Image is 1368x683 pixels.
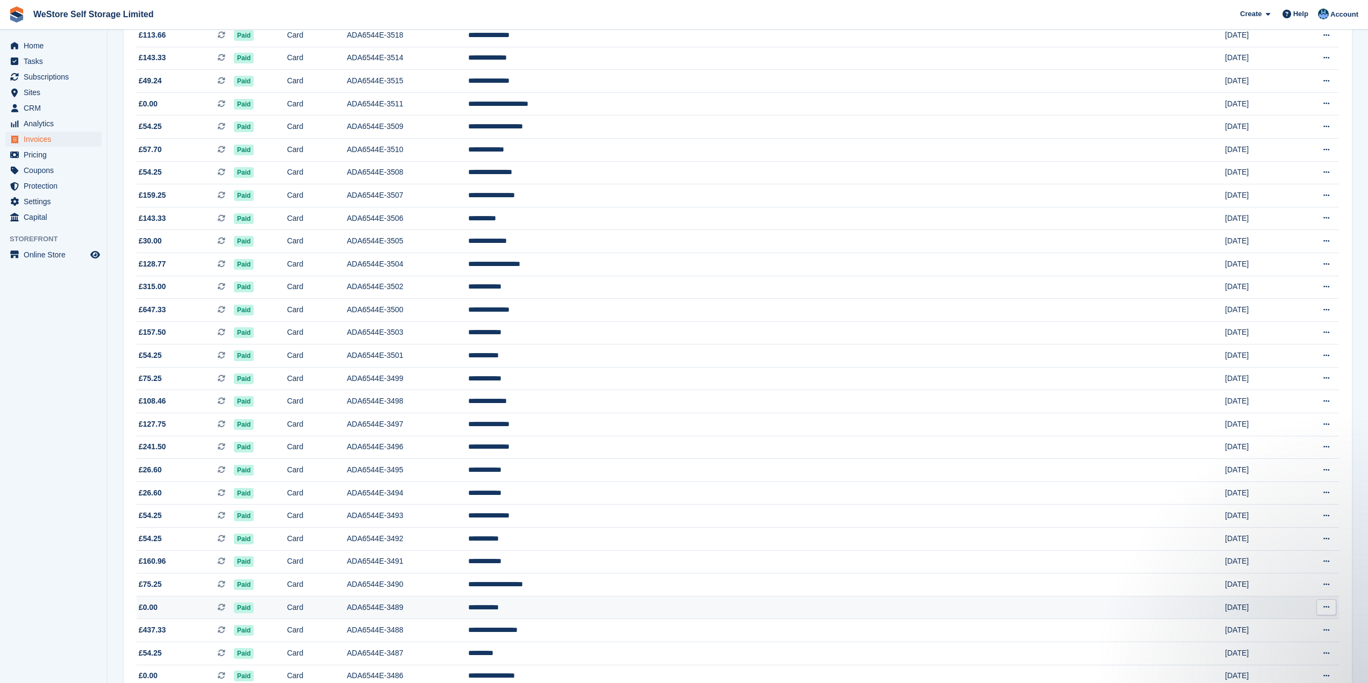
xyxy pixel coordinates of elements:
td: ADA6544E-3494 [347,481,468,505]
span: Coupons [24,163,88,178]
td: ADA6544E-3511 [347,92,468,116]
td: ADA6544E-3505 [347,230,468,253]
span: Protection [24,178,88,193]
span: Paid [234,145,254,155]
td: [DATE] [1225,481,1291,505]
span: Paid [234,465,254,476]
a: menu [5,85,102,100]
td: Card [287,642,347,665]
span: CRM [24,100,88,116]
span: £143.33 [139,52,166,63]
span: Paid [234,236,254,247]
span: Paid [234,511,254,521]
td: ADA6544E-3501 [347,344,468,368]
span: £128.77 [139,258,166,270]
td: [DATE] [1225,528,1291,551]
td: ADA6544E-3487 [347,642,468,665]
a: menu [5,210,102,225]
span: Paid [234,53,254,63]
td: ADA6544E-3493 [347,505,468,528]
td: ADA6544E-3515 [347,70,468,93]
td: ADA6544E-3495 [347,459,468,482]
td: [DATE] [1225,367,1291,390]
span: Paid [234,419,254,430]
span: Paid [234,350,254,361]
td: Card [287,184,347,207]
span: Pricing [24,147,88,162]
a: menu [5,54,102,69]
td: ADA6544E-3497 [347,413,468,436]
span: Subscriptions [24,69,88,84]
span: Paid [234,534,254,544]
span: Paid [234,76,254,87]
span: £647.33 [139,304,166,315]
span: £54.25 [139,350,162,361]
span: Help [1293,9,1308,19]
span: Paid [234,396,254,407]
td: [DATE] [1225,161,1291,184]
td: [DATE] [1225,550,1291,573]
td: Card [287,505,347,528]
span: Paid [234,167,254,178]
td: ADA6544E-3507 [347,184,468,207]
td: Card [287,413,347,436]
td: ADA6544E-3502 [347,276,468,299]
span: £113.66 [139,30,166,41]
td: Card [287,344,347,368]
a: menu [5,100,102,116]
span: Sites [24,85,88,100]
span: Paid [234,259,254,270]
td: ADA6544E-3498 [347,390,468,413]
td: ADA6544E-3488 [347,619,468,642]
a: menu [5,194,102,209]
span: Storefront [10,234,107,245]
span: Paid [234,305,254,315]
td: ADA6544E-3489 [347,596,468,619]
span: Paid [234,121,254,132]
span: £75.25 [139,373,162,384]
td: Card [287,24,347,47]
span: £157.50 [139,327,166,338]
td: Card [287,92,347,116]
a: WeStore Self Storage Limited [29,5,158,23]
td: ADA6544E-3514 [347,47,468,70]
td: Card [287,459,347,482]
span: Online Store [24,247,88,262]
a: menu [5,163,102,178]
span: £108.46 [139,396,166,407]
span: Paid [234,190,254,201]
td: [DATE] [1225,573,1291,596]
td: ADA6544E-3503 [347,321,468,344]
td: Card [287,619,347,642]
span: £315.00 [139,281,166,292]
td: [DATE] [1225,92,1291,116]
td: Card [287,528,347,551]
a: menu [5,132,102,147]
span: Home [24,38,88,53]
span: Paid [234,327,254,338]
span: £57.70 [139,144,162,155]
td: ADA6544E-3499 [347,367,468,390]
span: Paid [234,625,254,636]
td: Card [287,230,347,253]
span: Create [1240,9,1262,19]
td: Card [287,436,347,459]
span: £54.25 [139,167,162,178]
span: Paid [234,442,254,452]
td: [DATE] [1225,505,1291,528]
td: [DATE] [1225,70,1291,93]
span: Paid [234,648,254,659]
a: menu [5,247,102,262]
td: [DATE] [1225,116,1291,139]
td: ADA6544E-3496 [347,436,468,459]
span: £54.25 [139,648,162,659]
td: ADA6544E-3492 [347,528,468,551]
span: £54.25 [139,121,162,132]
td: Card [287,596,347,619]
span: £437.33 [139,624,166,636]
td: [DATE] [1225,459,1291,482]
span: £160.96 [139,556,166,567]
td: Card [287,321,347,344]
td: [DATE] [1225,207,1291,230]
a: menu [5,147,102,162]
